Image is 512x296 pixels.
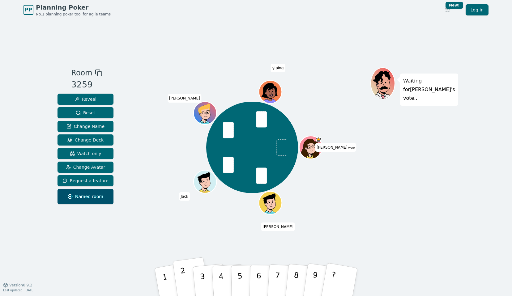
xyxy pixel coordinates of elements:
[58,107,113,118] button: Reset
[58,148,113,159] button: Watch only
[58,175,113,186] button: Request a feature
[271,64,285,72] span: Click to change your name
[466,4,489,15] a: Log in
[66,164,105,170] span: Change Avatar
[348,146,355,149] span: (you)
[3,283,32,288] button: Version0.9.2
[58,94,113,105] button: Reveal
[58,189,113,204] button: Named room
[25,6,32,14] span: PP
[23,3,111,17] a: PPPlanning PokerNo.1 planning poker tool for agile teams
[58,134,113,146] button: Change Deck
[75,96,96,102] span: Reveal
[58,162,113,173] button: Change Avatar
[62,178,109,184] span: Request a feature
[36,12,111,17] span: No.1 planning poker tool for agile teams
[446,2,463,9] div: New!
[36,3,111,12] span: Planning Poker
[179,192,190,201] span: Click to change your name
[66,123,105,129] span: Change Name
[76,110,95,116] span: Reset
[442,4,453,15] button: New!
[316,137,322,142] span: Zach is the host
[58,121,113,132] button: Change Name
[315,143,356,152] span: Click to change your name
[68,193,103,200] span: Named room
[168,94,202,103] span: Click to change your name
[67,137,104,143] span: Change Deck
[70,150,101,157] span: Watch only
[71,67,92,78] span: Room
[71,78,102,91] div: 3259
[3,289,35,292] span: Last updated: [DATE]
[9,283,32,288] span: Version 0.9.2
[261,222,295,231] span: Click to change your name
[403,77,455,103] p: Waiting for [PERSON_NAME] 's vote...
[300,137,322,158] button: Click to change your avatar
